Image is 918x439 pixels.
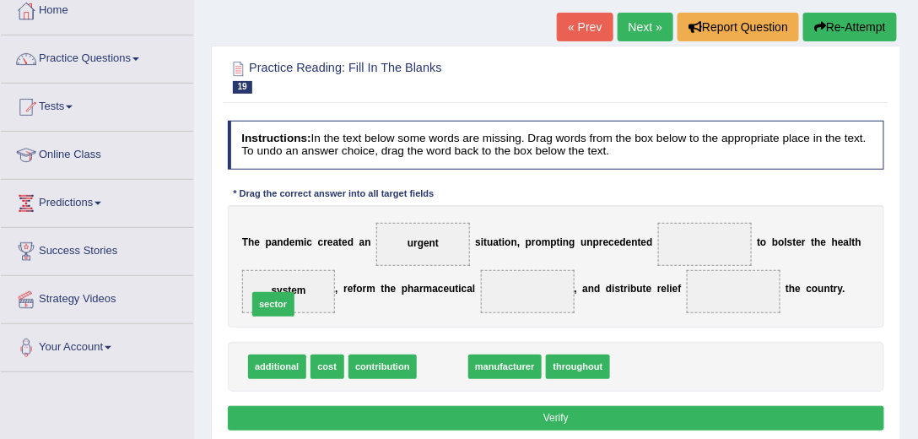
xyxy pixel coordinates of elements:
[468,355,543,379] span: manufacturer
[364,236,370,248] b: n
[582,283,588,295] b: a
[228,121,885,169] h4: In the text below some words are missing. Drag words from the box below to the appropriate place ...
[661,283,667,295] b: e
[272,236,278,248] b: a
[667,283,669,295] b: l
[408,237,439,249] span: urgent
[760,236,766,248] b: o
[646,236,652,248] b: d
[348,355,417,379] span: contribution
[670,283,672,295] b: i
[630,283,636,295] b: b
[1,35,193,78] a: Practice Questions
[643,283,646,295] b: t
[241,132,310,144] b: Instructions:
[834,283,838,295] b: r
[338,236,342,248] b: t
[1,132,193,174] a: Online Class
[626,236,632,248] b: e
[1,180,193,222] a: Predictions
[546,355,610,379] span: throughout
[594,283,600,295] b: d
[272,285,306,296] span: system
[408,283,413,295] b: h
[785,236,787,248] b: l
[787,236,793,248] b: s
[624,283,628,295] b: r
[532,236,536,248] b: r
[342,236,348,248] b: e
[824,283,830,295] b: n
[356,283,362,295] b: o
[419,283,424,295] b: r
[557,236,560,248] b: t
[850,236,852,248] b: l
[542,236,551,248] b: m
[472,283,475,295] b: l
[475,236,481,248] b: s
[603,236,609,248] b: e
[815,236,821,248] b: h
[304,236,306,248] b: i
[483,236,487,248] b: t
[505,236,510,248] b: o
[459,283,462,295] b: i
[487,236,493,248] b: u
[641,236,647,248] b: e
[289,236,295,248] b: e
[333,236,339,248] b: a
[812,236,815,248] b: t
[233,81,252,94] span: 19
[551,236,557,248] b: p
[335,283,337,295] b: ,
[536,236,542,248] b: o
[385,283,391,295] b: h
[856,236,861,248] b: h
[628,283,630,295] b: i
[277,236,283,248] b: n
[557,13,613,41] a: « Prev
[1,84,193,126] a: Tests
[248,236,254,248] b: h
[432,283,438,295] b: a
[242,236,248,248] b: T
[1,228,193,270] a: Success Stories
[852,236,856,248] b: t
[381,283,385,295] b: t
[807,283,813,295] b: c
[481,270,575,313] span: Drop target
[608,236,614,248] b: c
[786,283,789,295] b: t
[614,236,620,248] b: e
[620,236,626,248] b: d
[462,283,467,295] b: c
[449,283,455,295] b: u
[802,236,806,248] b: r
[772,236,778,248] b: b
[687,270,780,313] span: Drop target
[844,236,850,248] b: a
[424,283,433,295] b: m
[789,283,795,295] b: h
[658,223,752,266] span: Drop target
[560,236,563,248] b: i
[593,236,599,248] b: p
[812,283,818,295] b: o
[323,236,327,248] b: r
[526,236,532,248] b: p
[599,236,603,248] b: r
[438,283,444,295] b: c
[228,187,440,202] div: * Drag the correct answer into all target fields
[307,236,313,248] b: c
[248,355,306,379] span: additional
[391,283,397,295] b: e
[327,236,333,248] b: e
[821,236,827,248] b: e
[444,283,450,295] b: e
[359,236,365,248] b: a
[1,276,193,318] a: Strategy Videos
[252,292,294,317] span: sector
[843,283,845,295] b: .
[588,283,594,295] b: n
[606,283,612,295] b: d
